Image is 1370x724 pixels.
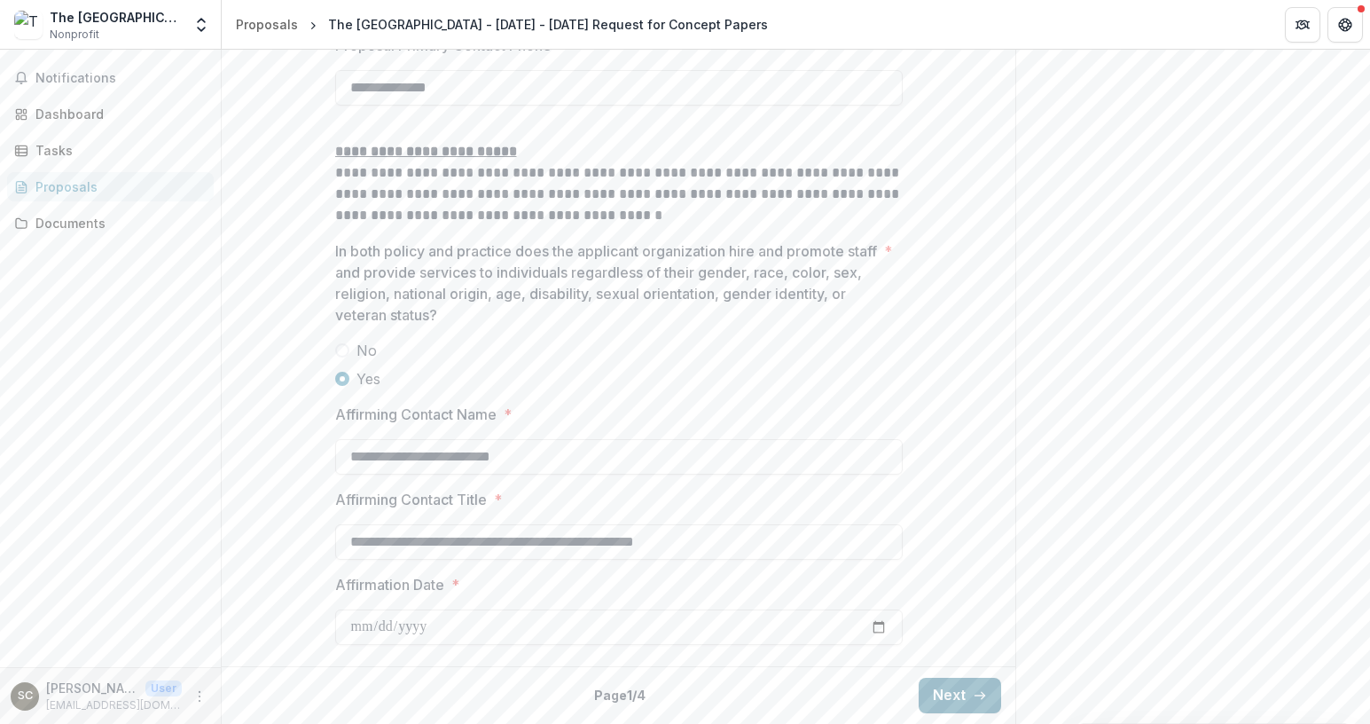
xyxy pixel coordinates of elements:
[46,679,138,697] p: [PERSON_NAME]
[919,678,1001,713] button: Next
[46,697,182,713] p: [EMAIL_ADDRESS][DOMAIN_NAME]
[7,64,214,92] button: Notifications
[7,136,214,165] a: Tasks
[145,681,182,696] p: User
[335,574,444,595] p: Affirmation Date
[335,404,497,425] p: Affirming Contact Name
[18,690,33,702] div: Scott Cook
[328,15,768,34] div: The [GEOGRAPHIC_DATA] - [DATE] - [DATE] Request for Concept Papers
[335,240,877,326] p: In both policy and practice does the applicant organization hire and promote staff and provide se...
[7,99,214,129] a: Dashboard
[229,12,775,37] nav: breadcrumb
[189,686,210,707] button: More
[356,340,377,361] span: No
[1327,7,1363,43] button: Get Help
[236,15,298,34] div: Proposals
[189,7,214,43] button: Open entity switcher
[229,12,305,37] a: Proposals
[594,686,646,704] p: Page 1 / 4
[7,172,214,201] a: Proposals
[35,141,200,160] div: Tasks
[35,71,207,86] span: Notifications
[14,11,43,39] img: The University of Chicago
[50,27,99,43] span: Nonprofit
[335,489,487,510] p: Affirming Contact Title
[35,105,200,123] div: Dashboard
[35,177,200,196] div: Proposals
[7,209,214,238] a: Documents
[35,214,200,232] div: Documents
[356,368,380,390] span: Yes
[1285,7,1320,43] button: Partners
[50,8,182,27] div: The [GEOGRAPHIC_DATA]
